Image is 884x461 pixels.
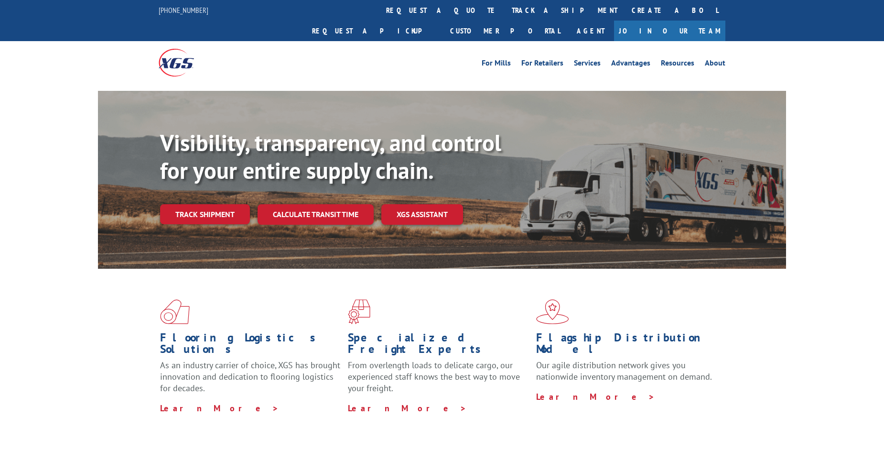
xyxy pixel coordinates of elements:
img: xgs-icon-total-supply-chain-intelligence-red [160,299,190,324]
img: xgs-icon-focused-on-flooring-red [348,299,370,324]
a: Join Our Team [614,21,725,41]
a: Customer Portal [443,21,567,41]
h1: Flagship Distribution Model [536,332,717,360]
a: For Retailers [521,59,563,70]
a: Calculate transit time [258,204,374,225]
h1: Specialized Freight Experts [348,332,528,360]
a: XGS ASSISTANT [381,204,463,225]
a: Advantages [611,59,650,70]
p: From overlength loads to delicate cargo, our experienced staff knows the best way to move your fr... [348,360,528,402]
span: Our agile distribution network gives you nationwide inventory management on demand. [536,360,712,382]
a: Track shipment [160,204,250,224]
a: Agent [567,21,614,41]
span: As an industry carrier of choice, XGS has brought innovation and dedication to flooring logistics... [160,360,340,394]
h1: Flooring Logistics Solutions [160,332,341,360]
a: For Mills [482,59,511,70]
img: xgs-icon-flagship-distribution-model-red [536,299,569,324]
a: Learn More > [348,403,467,414]
a: About [705,59,725,70]
a: Learn More > [536,391,655,402]
b: Visibility, transparency, and control for your entire supply chain. [160,128,501,185]
a: [PHONE_NUMBER] [159,5,208,15]
a: Resources [661,59,694,70]
a: Services [574,59,601,70]
a: Learn More > [160,403,279,414]
a: Request a pickup [305,21,443,41]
